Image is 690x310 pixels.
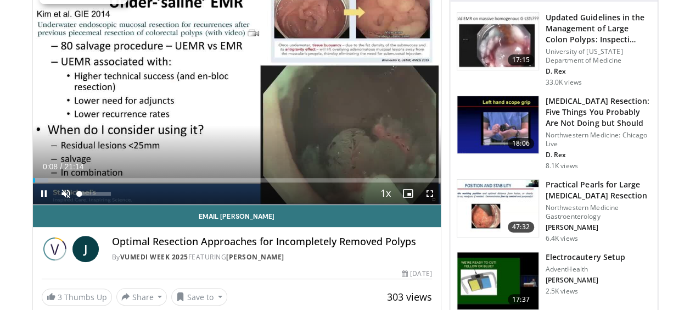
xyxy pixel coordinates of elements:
p: [PERSON_NAME] [546,223,651,232]
img: 264924ef-8041-41fd-95c4-78b943f1e5b5.150x105_q85_crop-smart_upscale.jpg [457,96,538,153]
p: 33.0K views [546,78,582,87]
p: 6.4K views [546,234,578,243]
p: AdventHealth [546,265,625,274]
a: Vumedi Week 2025 [120,252,188,262]
span: 47:32 [508,222,534,232]
span: 21:14 [64,162,83,171]
span: 3 [58,292,62,302]
h4: Optimal Resection Approaches for Incompletely Removed Polyps [112,236,432,248]
button: Pause [33,182,55,204]
span: 17:37 [508,294,534,305]
span: 18:06 [508,138,534,149]
h3: Practical Pearls for Large [MEDICAL_DATA] Resection [546,179,651,201]
a: 47:32 Practical Pearls for Large [MEDICAL_DATA] Resection Northwestern Medicine Gastroenterology ... [457,179,651,243]
div: Volume Level [80,192,111,196]
p: 8.1K views [546,162,578,170]
p: [PERSON_NAME] [546,276,625,285]
a: 17:37 Electrocautery Setup AdventHealth [PERSON_NAME] 2.5K views [457,252,651,310]
img: fad971be-1e1b-4bee-8d31-3c0c22ccf592.150x105_q85_crop-smart_upscale.jpg [457,252,538,309]
button: Fullscreen [419,182,441,204]
h3: Electrocautery Setup [546,252,625,263]
button: Playback Rate [375,182,397,204]
p: D. Rex [546,151,651,159]
span: 303 views [387,290,432,303]
h3: [MEDICAL_DATA] Resection: Five Things You Probably Are Not Doing but Should [546,96,651,129]
a: 17:15 Updated Guidelines in the Management of Large Colon Polyps: Inspecti… University of [US_STA... [457,12,651,87]
div: [DATE] [402,269,431,279]
button: Share [116,288,167,306]
a: 18:06 [MEDICAL_DATA] Resection: Five Things You Probably Are Not Doing but Should Northwestern Me... [457,96,651,170]
a: J [72,236,99,262]
h3: Updated Guidelines in the Management of Large Colon Polyps: Inspecti… [546,12,651,45]
p: Northwestern Medicine Gastroenterology [546,203,651,221]
p: D. Rex [546,67,651,76]
span: 0:08 [43,162,58,171]
a: Email [PERSON_NAME] [33,205,441,227]
a: 3 Thumbs Up [42,289,112,306]
p: 2.5K views [546,287,578,296]
button: Unmute [55,182,77,204]
div: Progress Bar [33,178,441,182]
div: By FEATURING [112,252,432,262]
span: / [60,162,63,171]
button: Save to [171,288,227,306]
p: University of [US_STATE] Department of Medicine [546,47,651,65]
span: 17:15 [508,54,534,65]
img: Vumedi Week 2025 [42,236,68,262]
img: dfcfcb0d-b871-4e1a-9f0c-9f64970f7dd8.150x105_q85_crop-smart_upscale.jpg [457,13,538,70]
a: [PERSON_NAME] [226,252,284,262]
button: Enable picture-in-picture mode [397,182,419,204]
p: Northwestern Medicine: Chicago Live [546,131,651,148]
img: 0daeedfc-011e-4156-8487-34fa55861f89.150x105_q85_crop-smart_upscale.jpg [457,180,538,237]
